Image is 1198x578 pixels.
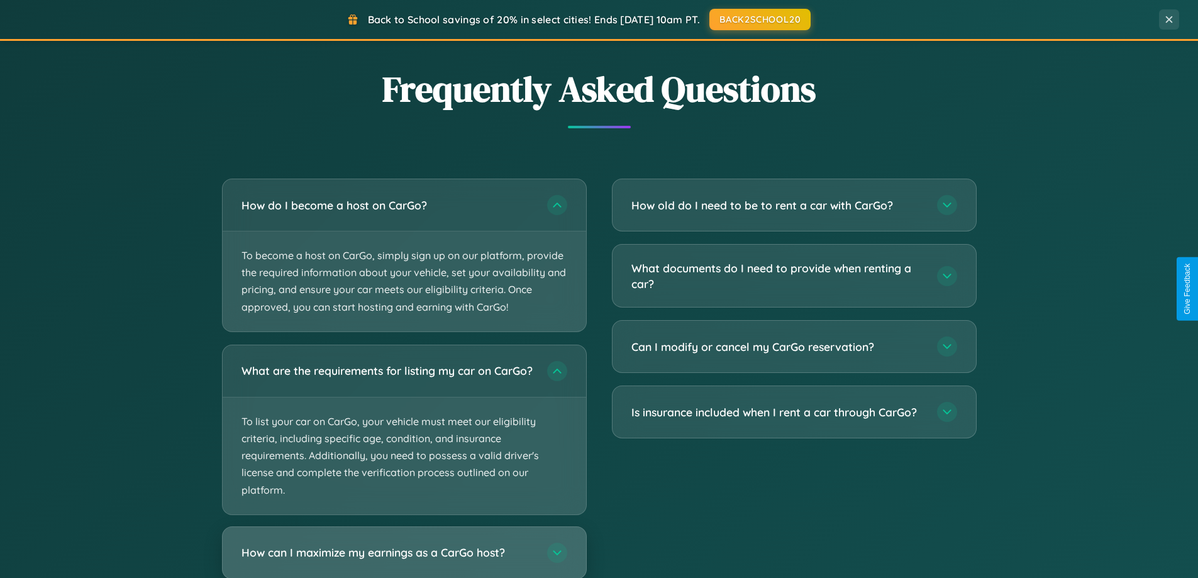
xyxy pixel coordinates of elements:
h3: How can I maximize my earnings as a CarGo host? [241,545,535,560]
p: To become a host on CarGo, simply sign up on our platform, provide the required information about... [223,231,586,331]
h3: Can I modify or cancel my CarGo reservation? [631,339,924,355]
h3: What documents do I need to provide when renting a car? [631,260,924,291]
h3: How old do I need to be to rent a car with CarGo? [631,197,924,213]
h3: How do I become a host on CarGo? [241,197,535,213]
h2: Frequently Asked Questions [222,65,977,113]
span: Back to School savings of 20% in select cities! Ends [DATE] 10am PT. [368,13,700,26]
div: Give Feedback [1183,264,1192,314]
p: To list your car on CarGo, your vehicle must meet our eligibility criteria, including specific ag... [223,397,586,514]
button: BACK2SCHOOL20 [709,9,811,30]
h3: Is insurance included when I rent a car through CarGo? [631,404,924,420]
h3: What are the requirements for listing my car on CarGo? [241,363,535,379]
